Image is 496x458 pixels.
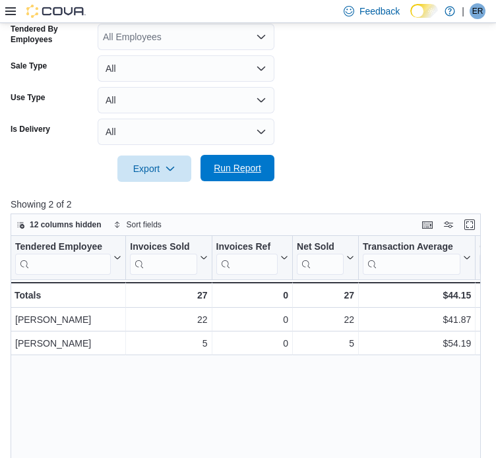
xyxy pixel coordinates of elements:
[26,5,86,18] img: Cova
[363,312,471,328] div: $41.87
[419,217,435,233] button: Keyboard shortcuts
[214,161,261,175] span: Run Report
[15,241,121,274] button: Tendered Employee
[125,156,183,182] span: Export
[11,61,47,71] label: Sale Type
[15,335,121,351] div: [PERSON_NAME]
[441,217,456,233] button: Display options
[256,32,266,42] button: Open list of options
[297,241,354,274] button: Net Sold
[201,155,274,181] button: Run Report
[462,3,464,19] p: |
[11,198,485,211] p: Showing 2 of 2
[15,241,111,274] div: Tendered Employee
[297,241,344,253] div: Net Sold
[130,241,197,274] div: Invoices Sold
[130,241,197,253] div: Invoices Sold
[130,287,207,303] div: 27
[363,241,471,274] button: Transaction Average
[363,335,471,351] div: $54.19
[297,335,354,351] div: 5
[216,287,288,303] div: 0
[216,241,278,253] div: Invoices Ref
[15,287,121,303] div: Totals
[216,241,288,274] button: Invoices Ref
[297,287,354,303] div: 27
[472,3,483,19] span: ER
[462,217,478,233] button: Enter fullscreen
[98,55,274,82] button: All
[11,24,92,45] label: Tendered By Employees
[108,217,167,233] button: Sort fields
[98,119,274,145] button: All
[297,241,344,274] div: Net Sold
[130,312,207,328] div: 22
[470,3,485,19] div: Ernie Reyes
[216,335,288,351] div: 0
[297,312,354,328] div: 22
[15,312,121,328] div: [PERSON_NAME]
[130,241,207,274] button: Invoices Sold
[363,241,460,253] div: Transaction Average
[11,217,107,233] button: 12 columns hidden
[117,156,191,182] button: Export
[11,92,45,103] label: Use Type
[15,241,111,253] div: Tendered Employee
[98,87,274,113] button: All
[359,5,400,18] span: Feedback
[127,219,162,230] span: Sort fields
[216,241,278,274] div: Invoices Ref
[410,4,438,18] input: Dark Mode
[216,312,288,328] div: 0
[363,241,460,274] div: Transaction Average
[130,335,207,351] div: 5
[363,287,471,303] div: $44.15
[11,124,50,134] label: Is Delivery
[30,219,102,230] span: 12 columns hidden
